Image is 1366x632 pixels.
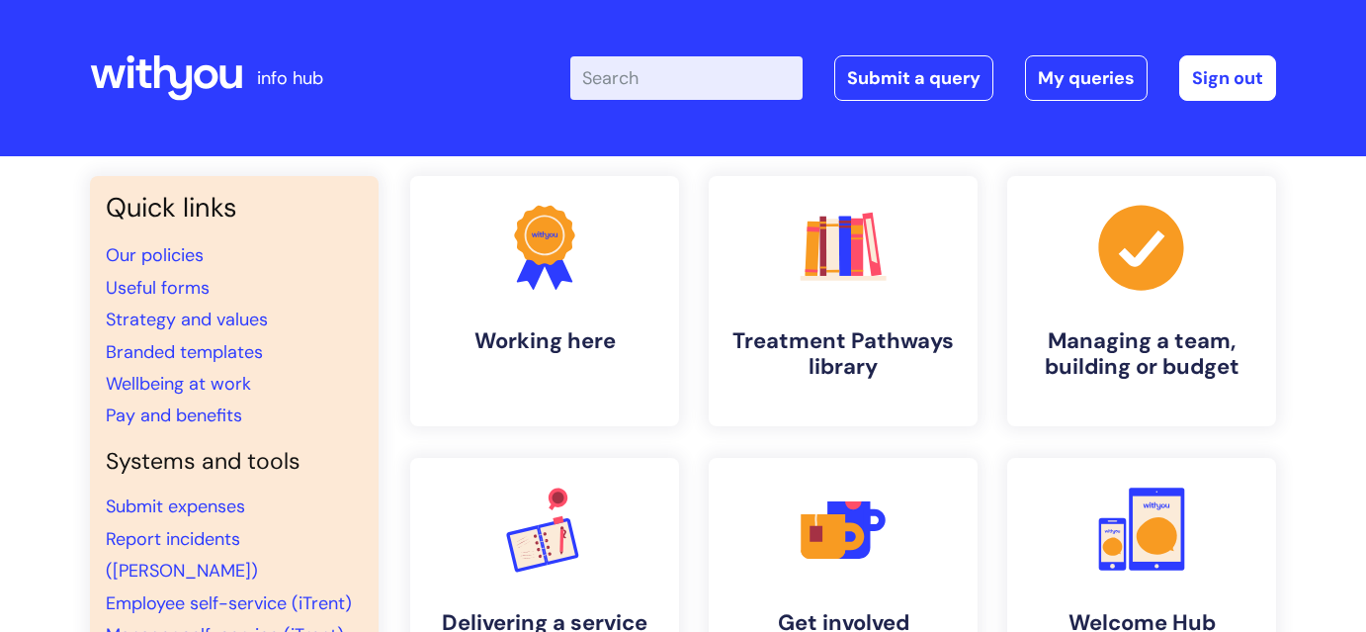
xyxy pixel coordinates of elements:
h4: Working here [426,328,663,354]
p: info hub [257,62,323,94]
a: Treatment Pathways library [709,176,978,426]
h4: Systems and tools [106,448,363,476]
a: Submit expenses [106,495,245,518]
a: Branded templates [106,340,263,364]
input: Search [570,56,803,100]
a: Pay and benefits [106,404,242,427]
a: Report incidents ([PERSON_NAME]) [106,527,258,583]
div: | - [570,55,1276,101]
a: Submit a query [834,55,993,101]
a: Managing a team, building or budget [1007,176,1276,426]
a: Employee self-service (iTrent) [106,591,352,615]
a: Strategy and values [106,308,268,331]
a: My queries [1025,55,1148,101]
h4: Managing a team, building or budget [1023,328,1260,381]
a: Wellbeing at work [106,372,251,396]
a: Useful forms [106,276,210,300]
h3: Quick links [106,192,363,224]
a: Working here [410,176,679,426]
h4: Treatment Pathways library [725,328,962,381]
a: Our policies [106,243,204,267]
a: Sign out [1179,55,1276,101]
